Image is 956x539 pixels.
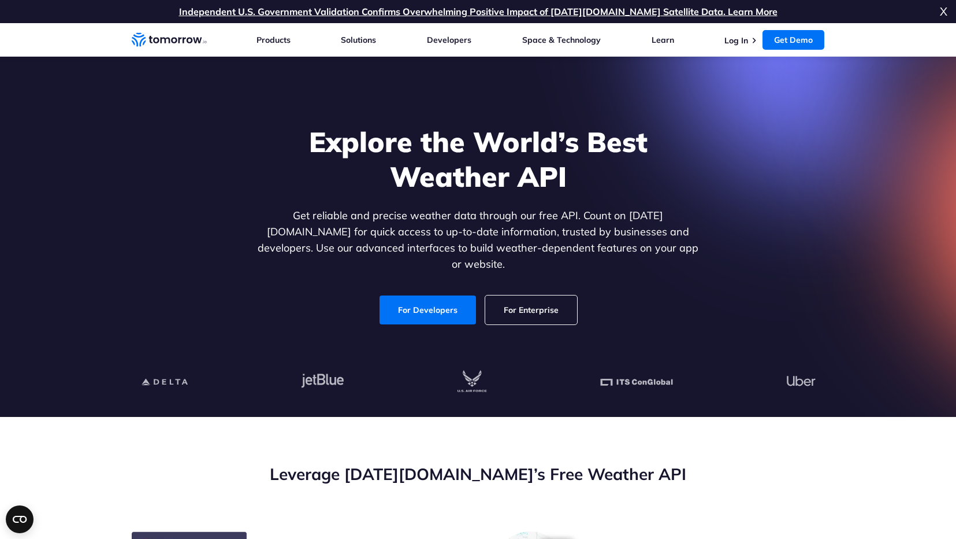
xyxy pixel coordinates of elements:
a: Learn [652,35,674,45]
h2: Leverage [DATE][DOMAIN_NAME]’s Free Weather API [132,463,825,485]
a: Get Demo [762,30,824,50]
button: Open CMP widget [6,505,34,533]
a: Solutions [341,35,376,45]
a: Space & Technology [522,35,601,45]
a: Independent U.S. Government Validation Confirms Overwhelming Positive Impact of [DATE][DOMAIN_NAM... [179,6,778,17]
a: Home link [132,31,207,49]
h1: Explore the World’s Best Weather API [255,124,701,194]
a: For Developers [380,296,476,324]
a: Developers [427,35,471,45]
a: Products [256,35,291,45]
a: For Enterprise [485,296,577,324]
a: Log In [724,35,748,46]
p: Get reliable and precise weather data through our free API. Count on [DATE][DOMAIN_NAME] for quic... [255,208,701,272]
